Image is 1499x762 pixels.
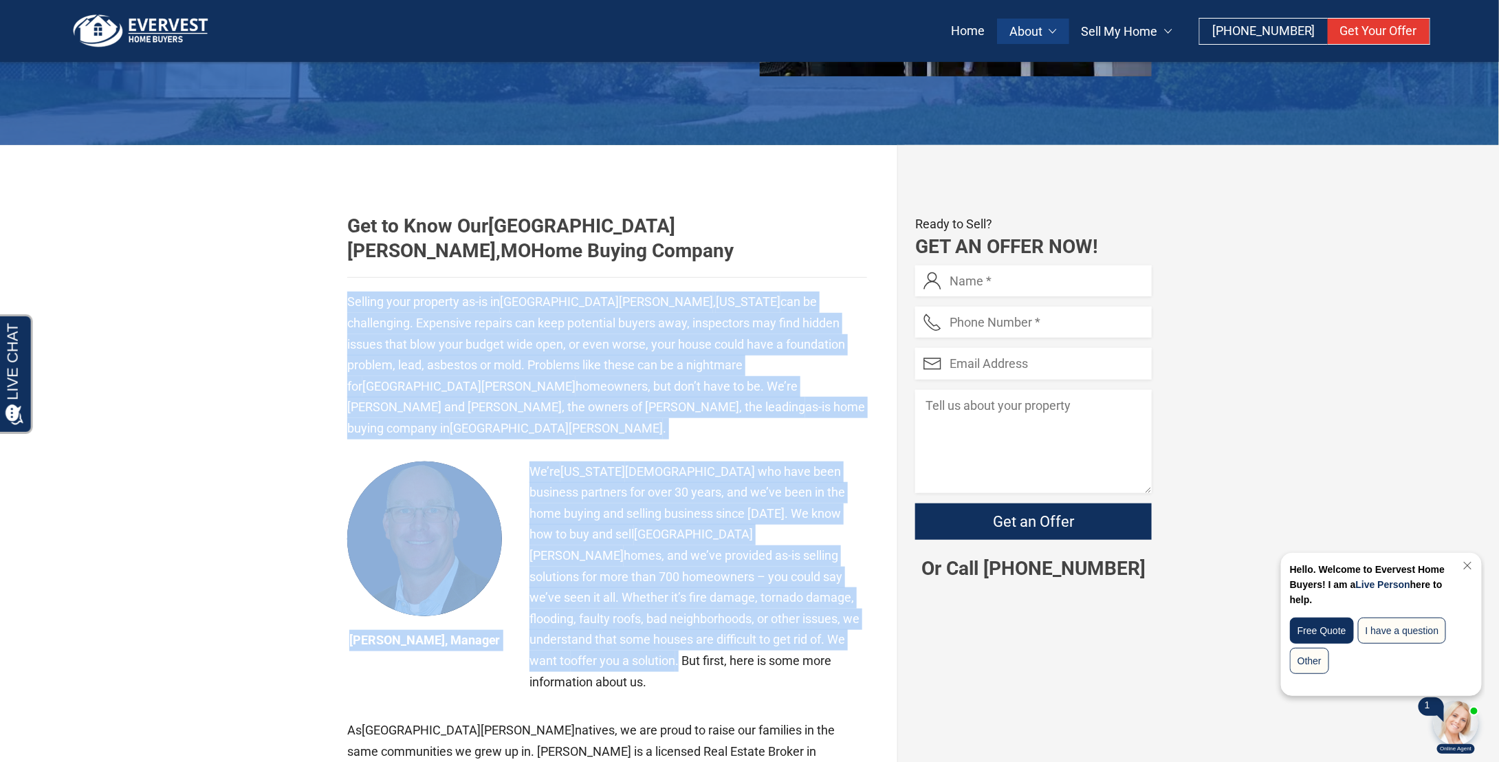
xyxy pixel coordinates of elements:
a: as-is home buying company in[GEOGRAPHIC_DATA][PERSON_NAME] [347,400,865,435]
a: Home [939,19,997,44]
a: offer you a solution [571,653,675,668]
p: Selling your property as-is in , can be challenging. Expensive repairs can keep potential buyers ... [347,292,867,439]
input: Name * [915,265,1151,296]
span: [GEOGRAPHIC_DATA][PERSON_NAME] [362,379,576,393]
h2: Get an Offer Now! [915,235,1151,259]
a: Get Your Offer [1328,19,1430,44]
span: [GEOGRAPHIC_DATA][PERSON_NAME] [500,294,713,309]
a: About [997,19,1069,44]
img: logo.png [69,14,213,48]
p: Ready to Sell? [915,214,1151,235]
span: [PHONE_NUMBER] [1212,23,1315,38]
a: [PHONE_NUMBER] [1200,19,1328,44]
a: Sell My Home [1069,19,1185,44]
p: Or Call [PHONE_NUMBER] [915,556,1151,581]
span: [GEOGRAPHIC_DATA][PERSON_NAME] [450,421,663,435]
span: [US_STATE] [560,464,625,479]
span: [GEOGRAPHIC_DATA][PERSON_NAME] [347,215,675,262]
span: MO [501,239,531,262]
span: Opens a chat window [34,11,111,28]
input: Phone Number * [915,307,1151,338]
span: [GEOGRAPHIC_DATA][PERSON_NAME] [529,527,753,563]
form: Contact form [915,265,1151,556]
input: Get an Offer [915,503,1151,540]
iframe: Chat Invitation [1265,549,1485,755]
span: [US_STATE] [716,294,780,309]
img: Scott Dolson [347,461,502,616]
p: We’re [DEMOGRAPHIC_DATA] who have been business partners for over 30 years, and we’ve been in the... [529,461,867,693]
span: [GEOGRAPHIC_DATA][PERSON_NAME] [362,723,575,737]
strong: [PERSON_NAME], Manager [349,633,501,647]
h2: Get to Know Our , Home Buying Company [347,214,867,264]
input: Email Address [915,348,1151,379]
